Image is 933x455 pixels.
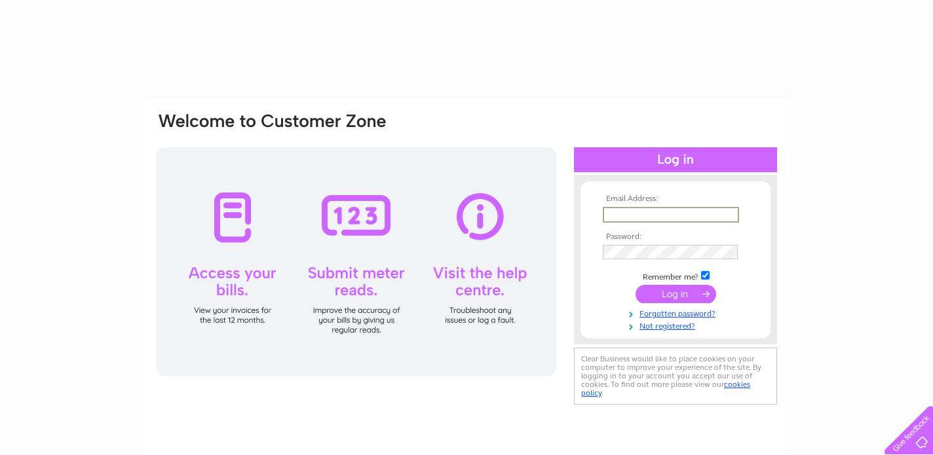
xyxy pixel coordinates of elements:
td: Remember me? [600,269,752,282]
div: Clear Business would like to place cookies on your computer to improve your experience of the sit... [574,348,777,405]
input: Submit [636,285,716,303]
th: Password: [600,232,752,242]
a: Forgotten password? [603,306,752,319]
th: Email Address: [600,194,752,204]
a: Not registered? [603,319,752,331]
a: cookies policy [581,380,750,397]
